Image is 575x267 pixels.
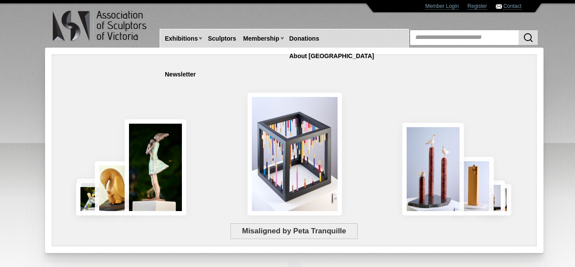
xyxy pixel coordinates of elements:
[503,3,521,10] a: Contact
[52,9,148,43] img: logo.png
[286,31,323,47] a: Donations
[247,93,342,215] img: Misaligned
[204,31,240,47] a: Sculptors
[467,3,487,10] a: Register
[161,31,201,47] a: Exhibitions
[425,3,459,10] a: Member Login
[402,123,464,215] img: Rising Tides
[125,119,187,215] img: Connection
[454,157,494,215] img: Little Frog. Big Climb
[286,48,378,64] a: About [GEOGRAPHIC_DATA]
[240,31,282,47] a: Membership
[161,66,199,83] a: Newsletter
[230,223,358,239] span: Misaligned by Peta Tranquille
[496,4,502,9] img: Contact ASV
[523,32,533,43] img: Search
